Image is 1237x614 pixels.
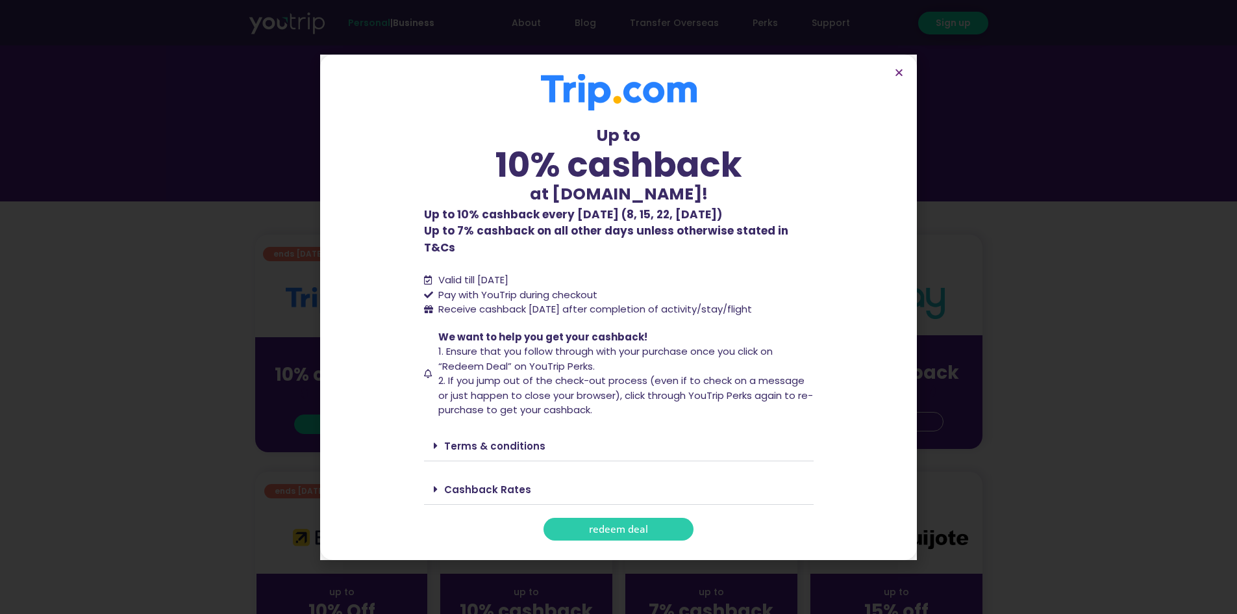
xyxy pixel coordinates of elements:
a: redeem deal [544,518,693,541]
p: Up to 7% cashback on all other days unless otherwise stated in T&Cs [424,207,814,257]
a: Close [894,68,904,77]
span: We want to help you get your cashback! [438,330,647,344]
div: 10% cashback [424,147,814,182]
span: 2. If you jump out of the check-out process (even if to check on a message or just happen to clos... [438,374,813,416]
div: Up to at [DOMAIN_NAME]! [424,123,814,207]
b: Up to 10% cashback every [DATE] (8, 15, 22, [DATE]) [424,207,722,222]
span: Valid till [DATE] [438,273,508,287]
span: 1. Ensure that you follow through with your purchase once you click on “Redeem Deal” on YouTrip P... [438,344,773,373]
a: Cashback Rates [444,483,531,496]
span: redeem deal [589,524,648,534]
span: Receive cashback [DATE] after completion of activity/stay/flight [438,302,752,316]
div: Terms & conditions [424,431,814,461]
div: Cashback Rates [424,474,814,505]
span: Pay with YouTrip during checkout [435,288,597,303]
a: Terms & conditions [444,439,545,453]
